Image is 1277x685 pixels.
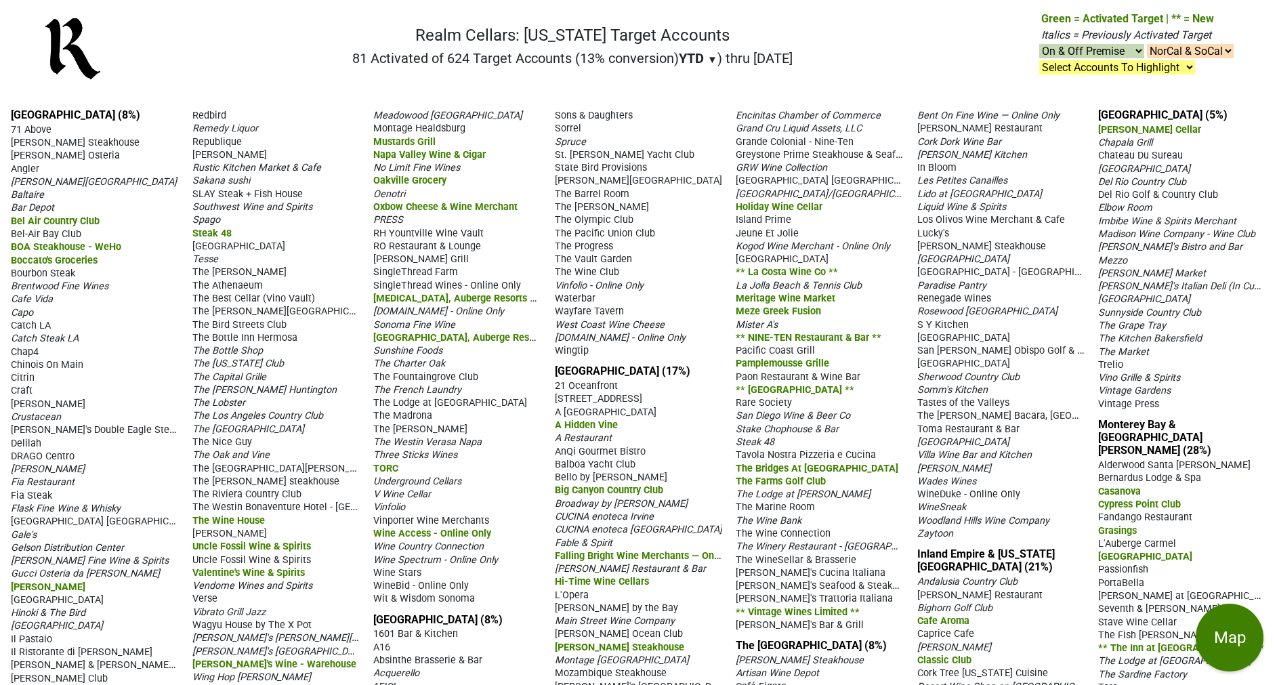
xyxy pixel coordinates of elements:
[555,615,675,627] span: Main Street Wine Company
[736,449,876,461] span: Tavola Nostra Pizzeria e Cucina
[736,173,924,186] span: [GEOGRAPHIC_DATA] [GEOGRAPHIC_DATA]
[373,291,574,304] span: [MEDICAL_DATA], Auberge Resorts Collection
[1098,577,1144,589] span: PortaBella
[373,476,461,487] span: Underground Cellars
[555,549,753,562] span: Falling Bright Wine Merchants — Online Only
[373,162,460,173] span: No Limit Fine Wines
[1098,617,1177,628] span: Stave Wine Cellar
[1098,189,1218,201] span: Del Rio Golf & Country Club
[736,162,827,173] span: GRW Wine Collection
[917,628,974,640] span: Caprice Cafe
[192,201,312,213] span: Southwest Wine and Spirits
[1098,385,1171,396] span: Vintage Gardens
[373,228,484,239] span: RH Yountville Wine Vault
[373,423,467,435] span: The [PERSON_NAME]
[11,255,98,266] span: Boccato's Groceries
[1098,176,1186,188] span: Del Rio Country Club
[1098,418,1211,457] a: Monterey Bay & [GEOGRAPHIC_DATA][PERSON_NAME] (28%)
[917,201,1006,213] span: Liquid Wine & Spirits
[736,606,860,618] span: ** Vintage Wines Limited **
[11,228,81,240] span: Bel-Air Bay Club
[1098,150,1183,161] span: Chateau Du Sureau
[192,293,315,304] span: The Best Cellar (Vino Vault)
[373,642,390,653] span: A16
[555,446,646,457] span: AnQi Gourmet Bistro
[192,280,263,291] span: The Athenaeum
[555,266,619,278] span: The Wine Club
[917,463,991,474] span: [PERSON_NAME]
[1098,359,1123,371] span: Trelio
[192,371,266,383] span: The Capital Grille
[192,410,323,421] span: The Los Angeles Country Club
[192,123,258,134] span: Remedy Liquor
[373,628,458,640] span: 1601 Bar & Kitchen
[1098,163,1190,175] span: [GEOGRAPHIC_DATA]
[192,332,297,344] span: The Bottle Inn Hermosa
[917,123,1043,134] span: [PERSON_NAME] Restaurant
[192,449,270,461] span: The Oak and Vine
[1098,372,1180,383] span: Vino Grille & Spirits
[192,241,285,252] span: [GEOGRAPHIC_DATA]
[555,498,688,510] span: Broadway by [PERSON_NAME]
[373,436,482,448] span: The Westin Verasa Napa
[373,613,503,626] a: [GEOGRAPHIC_DATA] (8%)
[192,423,304,435] span: The [GEOGRAPHIC_DATA]
[1098,137,1152,148] span: Chapala Grill
[917,489,1020,500] span: WineDuke - Online Only
[555,365,690,377] a: [GEOGRAPHIC_DATA] (17%)
[373,554,498,566] span: Wine Spectrum - Online Only
[555,110,633,121] span: Sons & Daughters
[373,306,504,317] span: [DOMAIN_NAME] - Online Only
[373,110,522,121] span: Meadowood [GEOGRAPHIC_DATA]
[192,384,337,396] span: The [PERSON_NAME] Huntington
[736,463,898,474] span: The Bridges At [GEOGRAPHIC_DATA]
[373,136,436,148] span: Mustards Grill
[192,436,252,448] span: The Nice Guy
[917,319,969,331] span: S Y Kitchen
[1098,307,1201,318] span: Sunnyside Country Club
[555,175,722,186] span: [PERSON_NAME][GEOGRAPHIC_DATA]
[555,407,656,418] span: A [GEOGRAPHIC_DATA]
[373,175,446,186] span: Oakville Grocery
[11,411,61,423] span: Crustacean
[555,563,706,575] span: [PERSON_NAME] Restaurant & Bar
[555,136,586,148] span: Spruce
[11,320,51,331] span: Catch LA
[373,489,431,500] span: V Wine Cellar
[736,515,801,526] span: The Wine Bank
[555,293,595,304] span: Waterbar
[736,110,881,121] span: Encinitas Chamber of Commerce
[555,472,667,483] span: Bello by [PERSON_NAME]
[917,188,1042,200] span: Lido at [GEOGRAPHIC_DATA]
[736,539,936,552] span: The Winery Restaurant - [GEOGRAPHIC_DATA]
[555,214,633,226] span: The Olympic Club
[917,241,1046,252] span: [PERSON_NAME] Steakhouse
[736,306,821,317] span: Meze Greek Fusion
[192,175,250,186] span: Sakana sushi
[1098,551,1192,562] span: [GEOGRAPHIC_DATA]
[192,515,265,526] span: The Wine House
[373,449,457,461] span: Three Sticks Wines
[373,241,481,252] span: RO Restaurant & Lounge
[917,214,1065,226] span: Los Olivos Wine Merchant & Cafe
[11,372,35,383] span: Citrin
[192,253,218,265] span: Tesse
[1098,642,1264,654] span: ** The Inn at [GEOGRAPHIC_DATA] **
[11,438,41,449] span: Delilah
[555,149,694,161] span: St. [PERSON_NAME] Yacht Club
[11,385,33,396] span: Craft
[917,371,1020,383] span: Sherwood Country Club
[373,541,484,552] span: Wine Country Connection
[352,50,793,66] h2: 81 Activated of 624 Target Accounts (13% conversion) ) thru [DATE]
[917,397,1009,409] span: Tastes of the Valleys
[373,655,482,666] span: Absinthe Brasserie & Bar
[192,319,287,331] span: The Bird Streets Club
[373,501,405,513] span: Vinfolio
[736,214,791,226] span: Island Prime
[1098,320,1166,331] span: The Grape Tray
[192,358,284,369] span: The [US_STATE] Club
[11,281,108,292] span: Brentwood Fine Wines
[917,528,953,539] span: Zaytoon
[11,150,120,161] span: [PERSON_NAME] Osteria
[555,345,589,356] span: Wingtip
